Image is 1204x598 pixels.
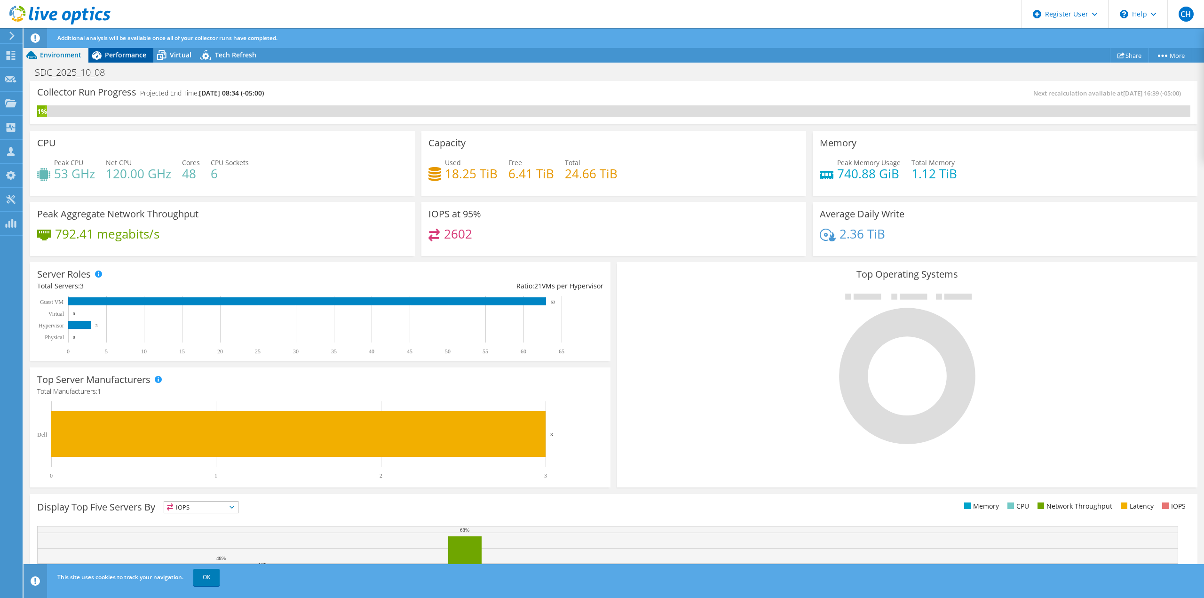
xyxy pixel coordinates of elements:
[483,348,488,355] text: 55
[217,348,223,355] text: 20
[911,168,957,179] h4: 1.12 TiB
[911,158,955,167] span: Total Memory
[508,168,554,179] h4: 6.41 TiB
[37,281,320,291] div: Total Servers:
[105,348,108,355] text: 5
[1035,501,1112,511] li: Network Throughput
[199,88,264,97] span: [DATE] 08:34 (-05:00)
[211,158,249,167] span: CPU Sockets
[565,168,618,179] h4: 24.66 TiB
[182,158,200,167] span: Cores
[54,168,95,179] h4: 53 GHz
[565,158,580,167] span: Total
[39,322,64,329] text: Hypervisor
[1149,48,1192,63] a: More
[141,348,147,355] text: 10
[37,375,150,385] h3: Top Server Manufacturers
[1110,48,1149,63] a: Share
[840,229,885,239] h4: 2.36 TiB
[80,281,84,290] span: 3
[521,348,526,355] text: 60
[211,168,249,179] h4: 6
[293,348,299,355] text: 30
[140,88,264,98] h4: Projected End Time:
[48,311,64,317] text: Virtual
[1160,501,1186,511] li: IOPS
[962,501,999,511] li: Memory
[1118,501,1154,511] li: Latency
[445,158,461,167] span: Used
[1179,7,1194,22] span: CH
[105,50,146,59] span: Performance
[170,50,191,59] span: Virtual
[40,299,63,305] text: Guest VM
[55,229,159,239] h4: 792.41 megabits/s
[837,158,901,167] span: Peak Memory Usage
[1123,89,1181,97] span: [DATE] 16:39 (-05:00)
[214,472,217,479] text: 1
[544,472,547,479] text: 3
[550,431,553,437] text: 3
[534,281,542,290] span: 21
[164,502,238,513] span: IOPS
[837,168,901,179] h4: 740.88 GiB
[73,335,75,340] text: 0
[37,386,603,397] h4: Total Manufacturers:
[106,158,132,167] span: Net CPU
[559,348,564,355] text: 65
[407,348,412,355] text: 45
[508,158,522,167] span: Free
[73,311,75,316] text: 0
[820,138,856,148] h3: Memory
[1005,501,1029,511] li: CPU
[258,561,267,567] text: 44%
[551,300,555,304] text: 63
[37,431,47,438] text: Dell
[182,168,200,179] h4: 48
[37,269,91,279] h3: Server Roles
[57,573,183,581] span: This site uses cookies to track your navigation.
[624,269,1190,279] h3: Top Operating Systems
[106,168,171,179] h4: 120.00 GHz
[820,209,904,219] h3: Average Daily Write
[67,348,70,355] text: 0
[45,334,64,341] text: Physical
[95,323,98,328] text: 3
[193,569,220,586] a: OK
[1120,10,1128,18] svg: \n
[40,50,81,59] span: Environment
[54,158,83,167] span: Peak CPU
[1033,89,1186,97] span: Next recalculation available at
[50,472,53,479] text: 0
[255,348,261,355] text: 25
[37,138,56,148] h3: CPU
[179,348,185,355] text: 15
[97,387,101,396] span: 1
[369,348,374,355] text: 40
[445,348,451,355] text: 50
[37,209,198,219] h3: Peak Aggregate Network Throughput
[428,209,481,219] h3: IOPS at 95%
[215,50,256,59] span: Tech Refresh
[57,34,277,42] span: Additional analysis will be available once all of your collector runs have completed.
[428,138,466,148] h3: Capacity
[380,472,382,479] text: 2
[331,348,337,355] text: 35
[37,106,47,117] div: 1%
[445,168,498,179] h4: 18.25 TiB
[216,555,226,561] text: 48%
[31,67,119,78] h1: SDC_2025_10_08
[460,527,469,533] text: 68%
[444,229,472,239] h4: 2602
[320,281,603,291] div: Ratio: VMs per Hypervisor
